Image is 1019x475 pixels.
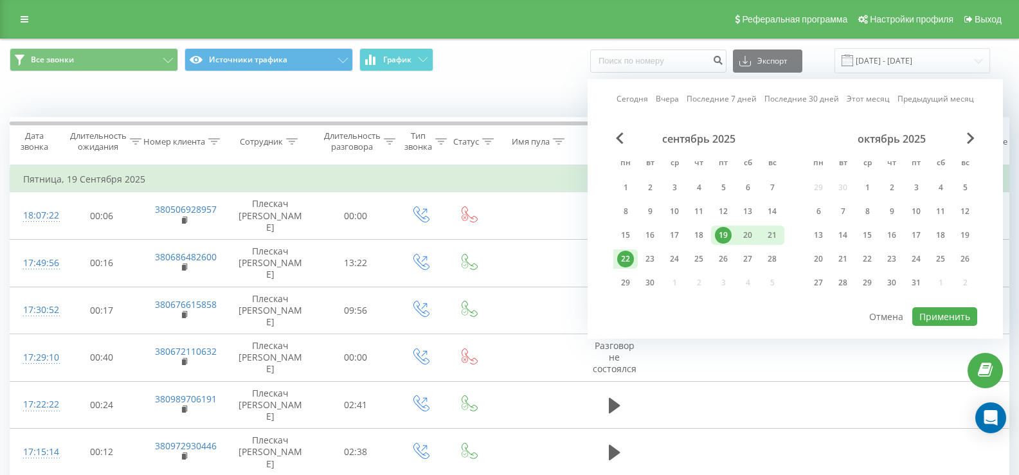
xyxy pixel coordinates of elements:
a: 380989706191 [155,393,217,405]
div: 1 [859,179,876,196]
button: Источники трафика [185,48,353,71]
div: 28 [834,274,851,291]
div: вс 5 окт. 2025 г. [953,178,977,197]
div: 8 [617,203,634,220]
td: Плескач [PERSON_NAME] [226,334,316,382]
div: 12 [715,203,732,220]
div: 30 [642,274,658,291]
div: сб 13 сент. 2025 г. [735,202,760,221]
abbr: четверг [689,154,708,174]
div: вт 14 окт. 2025 г. [831,226,855,245]
div: 17:15:14 [23,440,49,465]
div: 7 [834,203,851,220]
div: сб 18 окт. 2025 г. [928,226,953,245]
div: 4 [932,179,949,196]
div: 1 [617,179,634,196]
div: 18 [690,227,707,244]
div: 15 [859,227,876,244]
div: 23 [642,251,658,267]
div: 14 [834,227,851,244]
div: 10 [666,203,683,220]
div: 22 [859,251,876,267]
div: Номер клиента [143,136,205,147]
abbr: суббота [738,154,757,174]
a: 380506928957 [155,203,217,215]
div: 18 [932,227,949,244]
span: Все звонки [31,55,74,65]
div: чт 25 сент. 2025 г. [687,249,711,269]
div: 10 [908,203,924,220]
div: 20 [810,251,827,267]
div: сентябрь 2025 [613,132,784,145]
div: 29 [859,274,876,291]
div: 17:30:52 [23,298,49,323]
td: 00:24 [62,381,142,429]
div: сб 27 сент. 2025 г. [735,249,760,269]
div: вт 23 сент. 2025 г. [638,249,662,269]
div: Сотрудник [240,136,283,147]
a: Этот месяц [847,93,890,105]
div: пн 13 окт. 2025 г. [806,226,831,245]
div: 27 [810,274,827,291]
div: вс 21 сент. 2025 г. [760,226,784,245]
div: 27 [739,251,756,267]
abbr: пятница [906,154,926,174]
div: 8 [859,203,876,220]
abbr: воскресенье [955,154,975,174]
div: пн 22 сент. 2025 г. [613,249,638,269]
div: 21 [834,251,851,267]
span: Разговор не состоялся [593,339,636,375]
div: 19 [957,227,973,244]
div: 20 [739,227,756,244]
span: Next Month [967,132,975,144]
div: чт 23 окт. 2025 г. [879,249,904,269]
div: вс 28 сент. 2025 г. [760,249,784,269]
a: Вчера [656,93,679,105]
div: 19 [715,227,732,244]
abbr: четверг [882,154,901,174]
div: ср 1 окт. 2025 г. [855,178,879,197]
a: Предыдущий месяц [897,93,974,105]
div: 30 [883,274,900,291]
div: пт 17 окт. 2025 г. [904,226,928,245]
div: чт 18 сент. 2025 г. [687,226,711,245]
div: 23 [883,251,900,267]
div: 11 [932,203,949,220]
div: 17:49:56 [23,251,49,276]
td: Плескач [PERSON_NAME] [226,192,316,240]
div: пт 5 сент. 2025 г. [711,178,735,197]
td: 13:22 [316,239,396,287]
div: 11 [690,203,707,220]
div: пт 26 сент. 2025 г. [711,249,735,269]
div: ср 3 сент. 2025 г. [662,178,687,197]
div: ср 8 окт. 2025 г. [855,202,879,221]
div: вт 21 окт. 2025 г. [831,249,855,269]
abbr: понедельник [809,154,828,174]
div: октябрь 2025 [806,132,977,145]
div: пн 27 окт. 2025 г. [806,273,831,292]
span: Выход [975,14,1002,24]
div: ср 22 окт. 2025 г. [855,249,879,269]
div: 9 [883,203,900,220]
td: 00:16 [62,239,142,287]
div: 9 [642,203,658,220]
button: Экспорт [733,49,802,73]
div: вс 7 сент. 2025 г. [760,178,784,197]
span: Реферальная программа [742,14,847,24]
a: Последние 30 дней [764,93,839,105]
div: 31 [908,274,924,291]
div: вт 9 сент. 2025 г. [638,202,662,221]
div: 14 [764,203,780,220]
td: 09:56 [316,287,396,334]
abbr: вторник [833,154,852,174]
button: Все звонки [10,48,178,71]
div: пн 6 окт. 2025 г. [806,202,831,221]
div: пт 3 окт. 2025 г. [904,178,928,197]
div: 28 [764,251,780,267]
div: 26 [957,251,973,267]
td: Плескач [PERSON_NAME] [226,239,316,287]
a: 380676615858 [155,298,217,310]
div: чт 4 сент. 2025 г. [687,178,711,197]
div: пт 12 сент. 2025 г. [711,202,735,221]
div: 2 [642,179,658,196]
